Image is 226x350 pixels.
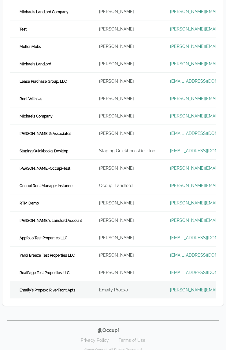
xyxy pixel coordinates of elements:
[115,335,149,345] a: Terms of Use
[17,270,72,276] span: RealPage Test Properties LLC
[17,218,84,224] span: [PERSON_NAME]'s Landlord Account
[17,113,55,119] span: Michaels Company
[17,200,41,206] span: RTM Demo
[92,38,163,55] td: [PERSON_NAME]
[92,212,163,229] td: [PERSON_NAME]
[17,131,74,137] span: [PERSON_NAME] & Associates
[92,177,163,194] td: Occupi Landlord
[17,9,71,15] span: Michaels Landlord Company
[17,252,77,258] span: Yardi Breeze Test Properties LLC
[17,287,78,293] span: Emaily's Propexo RiverFront Apts
[17,61,54,67] span: Michaels Landlord
[17,44,43,50] span: MotionMobs
[92,107,163,125] td: [PERSON_NAME]
[92,55,163,73] td: [PERSON_NAME]
[17,96,45,102] span: Rent With Us
[92,194,163,212] td: [PERSON_NAME]
[17,148,71,154] span: Staging Quickbooks Desktop
[17,26,29,32] span: Test
[92,160,163,177] td: [PERSON_NAME]
[17,78,69,85] span: Lease Purchase Group, LLC
[92,3,163,20] td: [PERSON_NAME]
[92,247,163,264] td: [PERSON_NAME]
[92,73,163,90] td: [PERSON_NAME]
[92,264,163,281] td: [PERSON_NAME]
[92,125,163,142] td: [PERSON_NAME]
[17,183,75,189] span: Occupi Rent Manager Instance
[92,229,163,247] td: [PERSON_NAME]
[17,165,73,171] span: [PERSON_NAME]-Occupi-Test
[92,20,163,38] td: [PERSON_NAME]
[77,335,113,345] a: Privacy Policy
[92,281,163,299] td: Emaily Proexo
[92,142,163,160] td: Staging QuickbooksDesktop
[17,235,70,241] span: Appfolio Test Properties LLC
[92,90,163,107] td: [PERSON_NAME]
